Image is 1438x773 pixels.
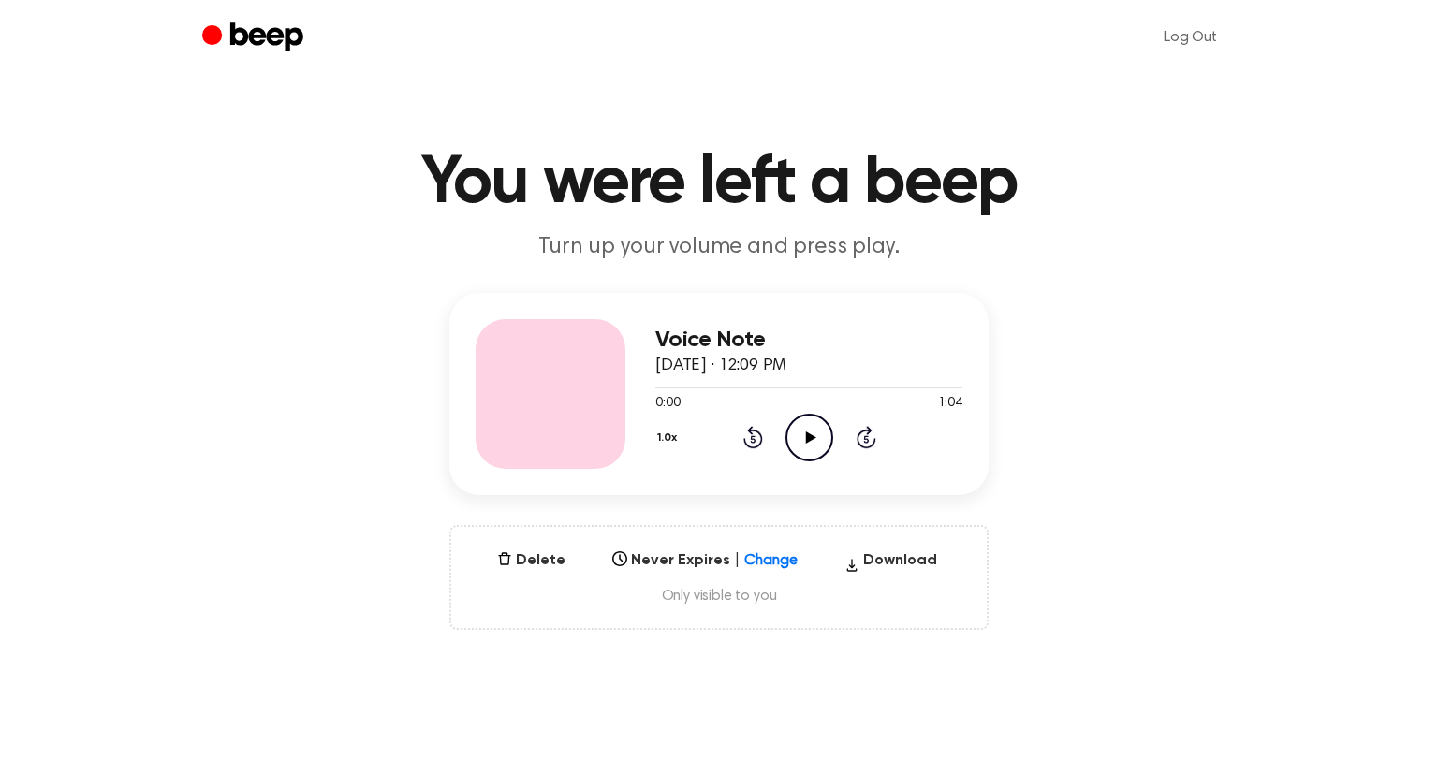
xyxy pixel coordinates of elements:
button: 1.0x [655,422,684,454]
span: 0:00 [655,394,680,414]
span: 1:04 [938,394,962,414]
h1: You were left a beep [240,150,1198,217]
p: Turn up your volume and press play. [359,232,1078,263]
span: Only visible to you [474,587,964,605]
a: Log Out [1145,15,1236,60]
button: Download [837,549,945,579]
h3: Voice Note [655,328,962,353]
a: Beep [202,20,308,56]
button: Delete [490,549,573,572]
span: [DATE] · 12:09 PM [655,357,786,374]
